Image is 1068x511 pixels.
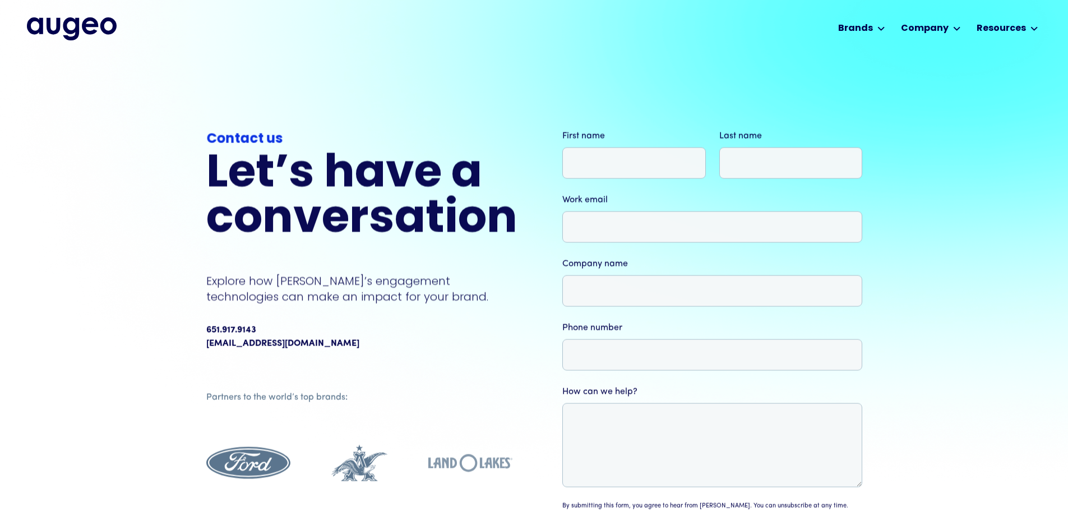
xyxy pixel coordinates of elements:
[206,391,512,404] div: Partners to the world’s top brands:
[562,130,706,143] label: First name
[206,273,517,305] p: Explore how [PERSON_NAME]’s engagement technologies can make an impact for your brand.
[206,152,517,243] h2: Let’s have a conversation
[562,257,862,271] label: Company name
[206,324,256,337] div: 651.917.9143
[206,337,359,351] a: [EMAIL_ADDRESS][DOMAIN_NAME]
[838,22,873,35] div: Brands
[206,130,517,150] div: Contact us
[977,22,1026,35] div: Resources
[719,130,862,143] label: Last name
[562,194,862,207] label: Work email
[27,17,117,40] img: Augeo's full logo in midnight blue.
[901,22,949,35] div: Company
[27,17,117,40] a: home
[562,385,862,399] label: How can we help?
[562,321,862,335] label: Phone number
